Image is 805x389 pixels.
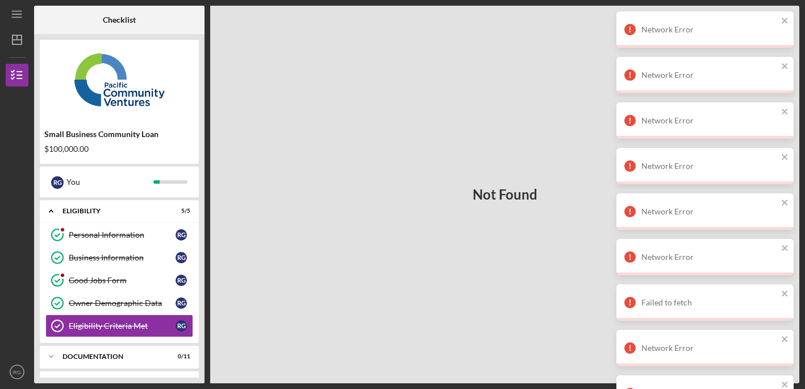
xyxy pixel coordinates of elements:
button: close [781,16,789,27]
div: Network Error [641,25,778,34]
button: close [781,61,789,72]
div: Network Error [641,162,778,171]
div: Network Error [641,116,778,125]
div: R G [176,320,187,332]
div: Good Jobs Form [69,276,176,285]
button: close [781,152,789,163]
div: Network Error [641,344,778,353]
div: Network Error [641,253,778,262]
div: Network Error [641,71,778,80]
button: close [781,334,789,345]
button: close [781,198,789,209]
div: Personal Information [69,230,176,239]
text: RG [13,369,21,375]
div: Failed to fetch [641,298,778,307]
button: close [781,243,789,254]
button: RG [6,361,28,383]
h3: Not Found [473,187,537,202]
button: close [781,107,789,118]
a: Eligibility Criteria MetRG [45,314,193,337]
div: You [66,172,153,192]
div: Eligibility [62,208,162,214]
div: R G [176,297,187,309]
div: Small Business Community Loan [44,130,194,139]
a: Personal InformationRG [45,224,193,246]
a: Good Jobs FormRG [45,269,193,292]
div: 5 / 5 [170,208,190,214]
div: 0 / 11 [170,353,190,360]
div: R G [51,176,64,189]
div: Network Error [641,207,778,216]
div: R G [176,252,187,263]
a: Business InformationRG [45,246,193,269]
img: Product logo [40,45,199,114]
div: R G [176,275,187,286]
div: Documentation [62,353,162,360]
a: Owner Demographic DataRG [45,292,193,314]
div: Owner Demographic Data [69,299,176,308]
div: R G [176,229,187,241]
div: $100,000.00 [44,144,194,154]
b: Checklist [103,15,136,24]
div: Business Information [69,253,176,262]
button: close [781,289,789,300]
div: Eligibility Criteria Met [69,321,176,330]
